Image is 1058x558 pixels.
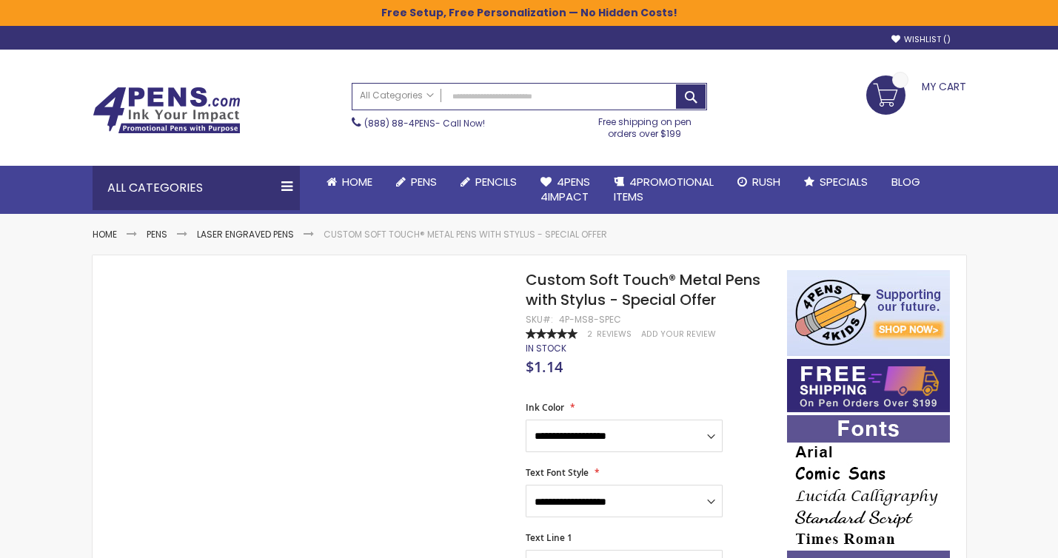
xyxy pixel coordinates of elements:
[936,518,1058,558] iframe: Google Customer Reviews
[526,357,563,377] span: $1.14
[526,313,553,326] strong: SKU
[787,270,950,356] img: 4pens 4 kids
[587,329,592,340] span: 2
[583,110,707,140] div: Free shipping on pen orders over $199
[364,117,485,130] span: - Call Now!
[449,166,529,198] a: Pencils
[526,466,589,479] span: Text Font Style
[726,166,792,198] a: Rush
[529,166,602,214] a: 4Pens4impact
[147,228,167,241] a: Pens
[342,174,372,189] span: Home
[559,314,621,326] div: 4P-MS8-SPEC
[475,174,517,189] span: Pencils
[93,166,300,210] div: All Categories
[197,228,294,241] a: Laser Engraved Pens
[315,166,384,198] a: Home
[587,329,634,340] a: 2 Reviews
[787,359,950,412] img: Free shipping on orders over $199
[526,401,564,414] span: Ink Color
[360,90,434,101] span: All Categories
[526,329,577,339] div: 100%
[364,117,435,130] a: (888) 88-4PENS
[792,166,880,198] a: Specials
[526,343,566,354] div: Availability
[891,34,951,45] a: Wishlist
[540,174,590,204] span: 4Pens 4impact
[602,166,726,214] a: 4PROMOTIONALITEMS
[526,531,572,544] span: Text Line 1
[526,269,760,310] span: Custom Soft Touch® Metal Pens with Stylus - Special Offer
[93,87,241,134] img: 4Pens Custom Pens and Promotional Products
[787,415,950,558] img: font-personalization-examples
[411,174,437,189] span: Pens
[752,174,780,189] span: Rush
[526,342,566,354] span: In stock
[614,174,714,204] span: 4PROMOTIONAL ITEMS
[597,329,632,340] span: Reviews
[384,166,449,198] a: Pens
[880,166,932,198] a: Blog
[641,329,716,340] a: Add Your Review
[93,228,117,241] a: Home
[324,229,607,241] li: Custom Soft Touch® Metal Pens with Stylus - Special Offer
[891,174,920,189] span: Blog
[352,84,441,108] a: All Categories
[820,174,868,189] span: Specials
